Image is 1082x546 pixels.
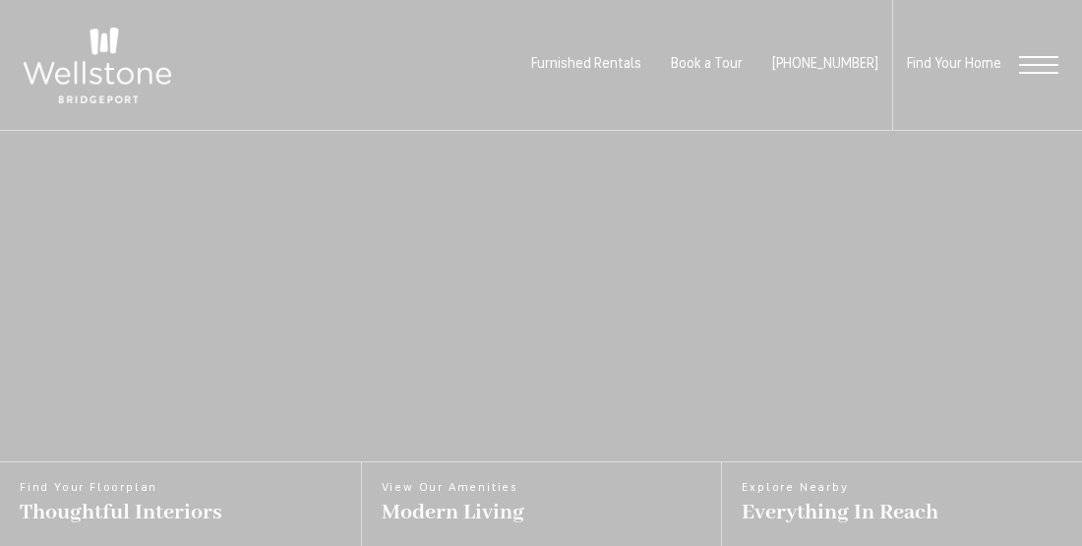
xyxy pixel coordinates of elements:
[742,482,938,494] span: Explore Nearby
[721,462,1082,546] a: Explore Nearby
[20,482,222,494] span: Find Your Floorplan
[772,57,878,72] a: Call Us at (253) 642-8681
[772,57,878,72] span: [PHONE_NUMBER]
[907,57,1001,72] a: Find Your Home
[20,499,222,526] span: Thoughtful Interiors
[382,482,524,494] span: View Our Amenities
[742,499,938,526] span: Everything In Reach
[24,28,171,103] img: Wellstone
[531,57,641,72] a: Furnished Rentals
[361,462,722,546] a: View Our Amenities
[1019,56,1058,74] button: Open Menu
[382,499,524,526] span: Modern Living
[671,57,743,72] a: Book a Tour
